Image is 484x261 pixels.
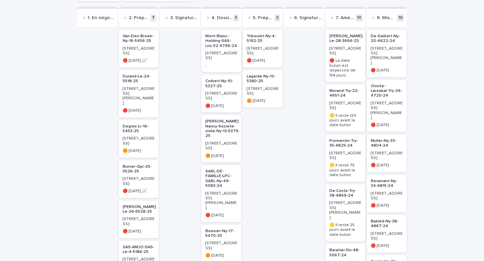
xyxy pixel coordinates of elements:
p: [STREET_ADDRESS] [247,87,279,96]
p: [STREET_ADDRESS] [123,46,155,56]
p: 8. Mise en loc et gestion [377,15,396,21]
p: Revenant-Ny-34-4815-24 [371,179,403,189]
p: [STREET_ADDRESS] [123,217,155,226]
p: Fromentin-Try-35-4825-24 [329,139,361,148]
p: [PERSON_NAME]-Le-28-3666-23 [329,34,364,44]
p: 🔴 [DATE] [247,58,279,63]
p: [STREET_ADDRESS] [371,191,403,201]
p: SARL-DE-FAMILLE-LPC-SARL-Ny-49-5083-24 [205,169,237,189]
p: [STREET_ADDRESS] [123,136,155,146]
a: Chivite-Larzabal-Try-26-4720-24[STREET_ADDRESS][PERSON_NAME]🔴 [DATE] [367,80,407,132]
a: Durand-Le-24-5518-25[STREET_ADDRESS][PERSON_NAME]🔴 [DATE] [119,70,159,117]
a: [PERSON_NAME]-Le-26-5528-25[STREET_ADDRESS]🔴 [DATE] [119,201,159,238]
a: Triboulet-Ny-4-5192-25[STREET_ADDRESS]🔴 [DATE] [243,30,283,67]
a: Muller-Ny-33-4804-24[STREET_ADDRESS]🔴 [DATE] [367,135,407,172]
p: 🟠 [DATE] [247,99,279,103]
p: 🔴 [DATE] 📈 [123,58,155,63]
p: 1. En négociation [87,15,115,21]
p: [STREET_ADDRESS][PERSON_NAME] [329,201,361,220]
p: 10 [356,14,363,21]
p: 10 [397,14,404,21]
p: 🔴 [DATE] [205,104,237,108]
p: - [205,63,237,68]
p: [STREET_ADDRESS] [371,151,403,161]
p: De-Galbert-Ny-20-4622-24 [371,34,403,44]
p: [STREET_ADDRESS] [205,51,237,61]
p: Morand-Try-22-4651-24 [329,89,361,98]
a: Fromentin-Try-35-4825-24[STREET_ADDRESS]🟡 Il reste 79 jours avant la date butoir [325,135,365,182]
p: 🔴 [DATE] [371,163,403,168]
a: Van-Den-Broek-Ny-16-5456-25[STREET_ADDRESS]🔴 [DATE] 📈 [119,30,159,67]
p: [STREET_ADDRESS] [205,141,237,151]
p: [STREET_ADDRESS] [371,231,403,241]
p: 🟡 Il reste 25 jours avant la date butoir [329,223,361,237]
p: 🔴 [DATE] [123,229,155,234]
a: Morand-Try-22-4651-24[STREET_ADDRESS]🟡 Il reste 120 jours avant la date butoir [325,85,365,132]
p: 🔴 [DATE] [205,213,237,218]
a: Mont-Blanc-Holding-SAS-Lnv-32-4796-24[STREET_ADDRESS]- [201,30,241,72]
p: [STREET_ADDRESS] [329,46,361,56]
p: 2 [275,14,280,21]
p: Colbert-Ny-10-5327-25 [205,79,237,89]
p: 🔴 [DATE] 📈 [123,189,155,194]
p: Mont-Blanc-Holding-SAS-Lnv-32-4796-24 [205,34,237,48]
a: Degres-Lr-16-5453-25[STREET_ADDRESS]🟠 [DATE] [119,120,159,158]
p: Triboulet-Ny-4-5192-25 [247,34,279,44]
p: [STREET_ADDRESS][PERSON_NAME] [371,46,403,66]
p: 7. Aménagements et travaux [335,15,354,21]
p: Van-Den-Broek-Ny-16-5456-25 [123,34,155,44]
a: SARL-DE-FAMILLE-LPC-SARL-Ny-49-5083-24[STREET_ADDRESS][PERSON_NAME]🔴 [DATE] [201,165,241,222]
p: Babled-Ny-38-4867-24 [371,219,403,229]
p: 🔴 [DATE] [371,123,403,127]
p: 🟡 Il reste 79 jours avant la date butoir [329,163,361,177]
p: Degres-Lr-16-5453-25 [123,124,155,134]
p: Chivite-Larzabal-Try-26-4720-24 [371,84,403,98]
p: [STREET_ADDRESS] [205,241,237,251]
p: 2. Préparation compromis [129,15,149,21]
p: 🟡 Il reste 120 jours avant la date butoir [329,113,361,128]
p: 🔴 [DATE] [371,203,403,208]
p: 6. Signature de l'acte notarié [294,15,321,21]
p: 🔴 La date butoir est dépassée de 154 jours [329,58,361,78]
a: De-Galbert-Ny-20-4622-24[STREET_ADDRESS][PERSON_NAME]🔴 [DATE] [367,30,407,77]
p: [STREET_ADDRESS] [329,151,361,161]
a: Colbert-Ny-10-5327-25[STREET_ADDRESS]🔴 [DATE] [201,75,241,112]
p: [STREET_ADDRESS][PERSON_NAME] [371,101,403,120]
a: Burner-Qpr-25-5526-25[STREET_ADDRESS]🔴 [DATE] 📈 [119,160,159,198]
p: Muller-Ny-33-4804-24 [371,139,403,148]
p: [STREET_ADDRESS] [247,46,279,56]
p: 🔴 [DATE] [371,244,403,248]
p: Boissier-Ny-17-5470-25 [205,229,237,239]
p: [STREET_ADDRESS] [329,101,361,111]
p: [STREET_ADDRESS] [123,176,155,186]
p: Durand-Le-24-5518-25 [123,74,155,84]
p: 3. Signature compromis [170,15,197,21]
a: Revenant-Ny-34-4815-24[STREET_ADDRESS]🔴 [DATE] [367,175,407,212]
a: Babled-Ny-38-4867-24[STREET_ADDRESS]🔴 [DATE] [367,215,407,253]
p: 7 [151,14,156,21]
p: Baratier-Dn-48-5067-24 [329,248,361,258]
a: [PERSON_NAME]-Nancy-Societe-civile-Ny-13-5379-25[STREET_ADDRESS]🟠 [DATE] [201,115,241,162]
p: [STREET_ADDRESS] [205,91,237,101]
p: 🟠 [DATE] [205,154,237,158]
p: 🟠 [DATE] [205,253,237,258]
p: SAS-AMJO-SAS-Le-4-5186-25 [123,245,155,255]
p: [STREET_ADDRESS][PERSON_NAME] [205,191,237,211]
p: 4. Dossier de financement [211,15,232,21]
p: [PERSON_NAME]-Nancy-Societe-civile-Ny-13-5379-25 [205,119,240,139]
p: 5. Préparation de l'acte notarié [253,15,273,21]
a: Da-Costa-Try-38-4869-24[STREET_ADDRESS][PERSON_NAME]🟡 Il reste 25 jours avant la date butoir [325,185,365,242]
p: Burner-Qpr-25-5526-25 [123,164,155,174]
p: [STREET_ADDRESS][PERSON_NAME] [123,87,155,106]
p: 🔴 [DATE] [123,108,155,113]
a: [PERSON_NAME]-Le-28-3666-23[STREET_ADDRESS]🔴 La date butoir est dépassée de 154 jours [325,30,365,82]
p: 🟠 [DATE] [123,149,155,153]
p: Da-Costa-Try-38-4869-24 [329,189,361,198]
a: Lagarde-Ny-13-5380-25[STREET_ADDRESS]🟠 [DATE] [243,70,283,108]
p: Lagarde-Ny-13-5380-25 [247,74,279,84]
p: 5 [234,14,239,21]
p: [PERSON_NAME]-Le-26-5528-25 [123,205,157,214]
p: 🔴 [DATE] [371,68,403,73]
